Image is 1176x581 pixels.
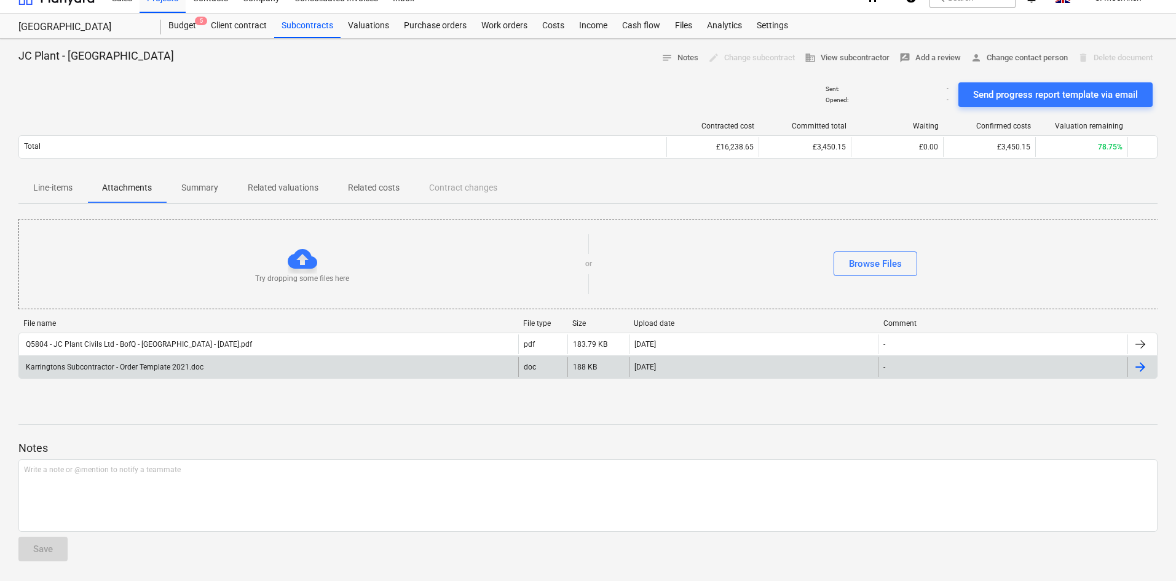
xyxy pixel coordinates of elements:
[805,51,890,65] span: View subcontractor
[634,340,656,349] div: [DATE]
[973,87,1138,103] div: Send progress report template via email
[947,85,949,93] p: -
[657,49,703,68] button: Notes
[535,14,572,38] a: Costs
[899,52,910,63] span: rate_review
[195,17,207,25] span: 5
[1098,143,1123,151] span: 78.75%
[899,51,961,65] span: Add a review
[572,14,615,38] a: Income
[23,319,513,328] div: File name
[615,14,668,38] a: Cash flow
[474,14,535,38] a: Work orders
[834,251,917,276] button: Browse Files
[666,137,759,157] div: £16,238.65
[18,49,174,63] p: JC Plant - [GEOGRAPHIC_DATA]
[997,143,1030,151] span: £3,450.15
[161,14,203,38] div: Budget
[397,14,474,38] a: Purchase orders
[1115,522,1176,581] iframe: Chat Widget
[849,256,902,272] div: Browse Files
[856,122,939,130] div: Waiting
[805,52,816,63] span: business
[18,21,146,34] div: [GEOGRAPHIC_DATA]
[274,14,341,38] a: Subcontracts
[971,51,1068,65] span: Change contact person
[947,96,949,104] p: -
[966,49,1073,68] button: Change contact person
[883,340,885,349] div: -
[826,85,839,93] p: Sent :
[203,14,274,38] a: Client contract
[573,363,597,371] div: 188 KB
[668,14,700,38] a: Files
[764,122,846,130] div: Committed total
[800,49,894,68] button: View subcontractor
[700,14,749,38] a: Analytics
[24,141,41,152] p: Total
[341,14,397,38] a: Valuations
[24,363,203,371] div: Karringtons Subcontractor - Order Template 2021.doc
[661,52,673,63] span: notes
[813,143,846,151] span: £3,450.15
[248,181,318,194] p: Related valuations
[958,82,1153,107] button: Send progress report template via email
[971,52,982,63] span: person
[181,181,218,194] p: Summary
[919,143,938,151] span: £0.00
[572,319,624,328] div: Size
[883,363,885,371] div: -
[24,340,252,349] div: Q5804 - JC Plant Civils Ltd - BofQ - [GEOGRAPHIC_DATA] - [DATE].pdf
[1041,122,1123,130] div: Valuation remaining
[749,14,795,38] a: Settings
[348,181,400,194] p: Related costs
[949,122,1031,130] div: Confirmed costs
[661,51,698,65] span: Notes
[634,363,656,371] div: [DATE]
[255,274,349,284] p: Try dropping some files here
[161,14,203,38] a: Budget5
[883,319,1123,328] div: Comment
[524,363,536,371] div: doc
[826,96,848,104] p: Opened :
[18,219,1159,309] div: Try dropping some files hereorBrowse Files
[894,49,966,68] button: Add a review
[102,181,152,194] p: Attachments
[585,259,592,269] p: or
[524,340,535,349] div: pdf
[672,122,754,130] div: Contracted cost
[18,441,1158,456] p: Notes
[33,181,73,194] p: Line-items
[634,319,874,328] div: Upload date
[523,319,562,328] div: File type
[573,340,607,349] div: 183.79 KB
